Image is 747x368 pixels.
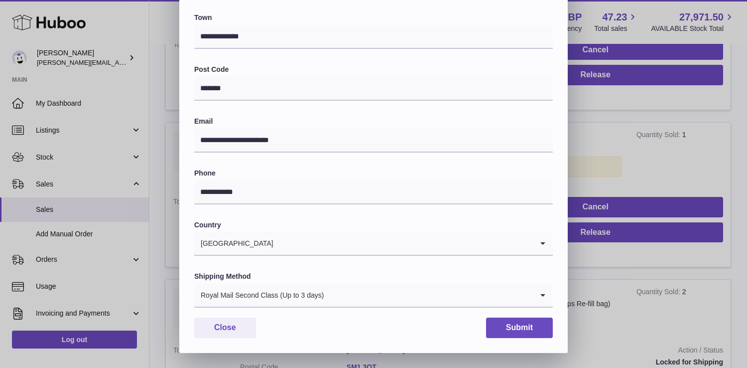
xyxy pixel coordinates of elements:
label: Town [194,13,553,22]
div: Search for option [194,284,553,308]
input: Search for option [324,284,533,307]
label: Post Code [194,65,553,74]
span: Royal Mail Second Class (Up to 3 days) [194,284,324,307]
label: Phone [194,169,553,178]
label: Country [194,220,553,230]
button: Close [194,318,256,338]
div: Search for option [194,232,553,256]
span: [GEOGRAPHIC_DATA] [194,232,274,255]
input: Search for option [274,232,533,255]
button: Submit [486,318,553,338]
label: Email [194,117,553,126]
label: Shipping Method [194,272,553,281]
